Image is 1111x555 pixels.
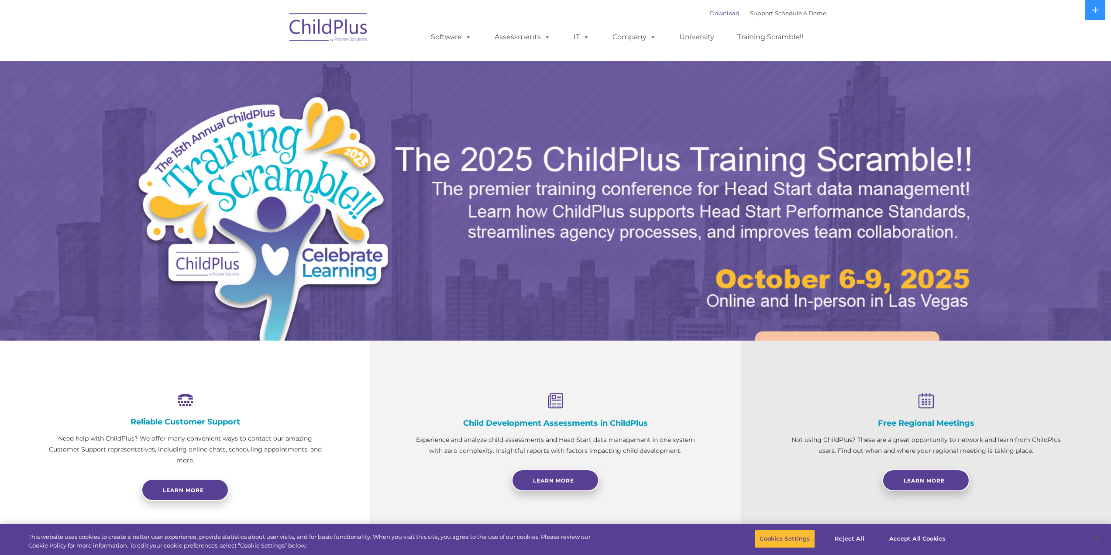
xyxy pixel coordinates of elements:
h4: Free Regional Meetings [784,418,1067,428]
h4: Reliable Customer Support [44,417,327,427]
p: Need help with ChildPlus? We offer many convenient ways to contact our amazing Customer Support r... [44,433,327,466]
font: | [710,10,826,17]
a: IT [565,28,598,46]
a: Download [710,10,740,17]
a: Company [604,28,665,46]
p: Not using ChildPlus? These are a great opportunity to network and learn from ChildPlus users. Fin... [784,434,1067,456]
a: Schedule A Demo [775,10,826,17]
a: Support [750,10,773,17]
button: Accept All Cookies [884,530,950,548]
a: Training Scramble!! [729,28,812,46]
a: Learn More [512,469,599,491]
span: Learn More [904,477,945,484]
button: Close [1087,529,1107,548]
a: Learn More [882,469,970,491]
a: Learn More [755,331,939,381]
a: Learn more [141,479,229,501]
a: University [671,28,723,46]
h4: Child Development Assessments in ChildPlus [414,418,697,428]
p: Experience and analyze child assessments and Head Start data management in one system with zero c... [414,434,697,456]
a: Assessments [486,28,559,46]
span: Learn more [163,487,204,493]
img: ChildPlus by Procare Solutions [285,7,372,51]
button: Cookies Settings [755,530,815,548]
span: Learn More [533,477,574,484]
button: Reject All [822,530,877,548]
div: This website uses cookies to create a better user experience, provide statistics about user visit... [28,533,611,550]
a: Software [422,28,480,46]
